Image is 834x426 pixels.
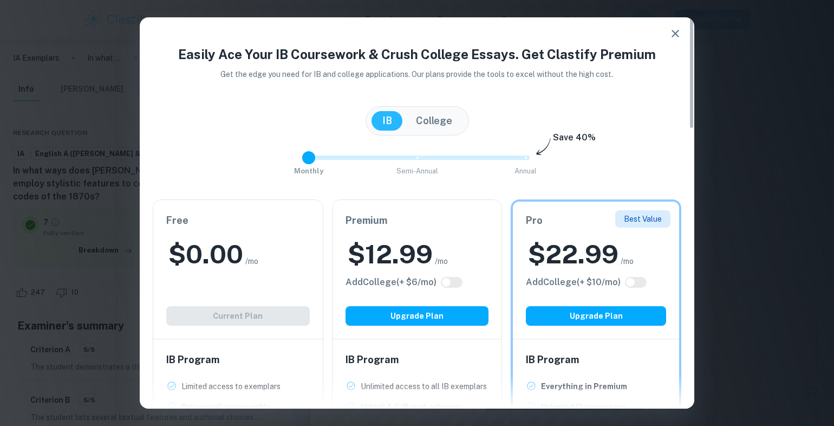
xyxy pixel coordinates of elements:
[514,167,537,175] span: Annual
[621,255,634,267] span: /mo
[346,276,436,289] h6: Click to see all the additional College features.
[528,237,618,272] h2: $ 22.99
[405,111,463,131] button: College
[553,131,596,150] h6: Save 40%
[166,352,310,367] h6: IB Program
[526,276,621,289] h6: Click to see all the additional College features.
[153,44,681,64] h4: Easily Ace Your IB Coursework & Crush College Essays. Get Clastify Premium
[346,306,489,326] button: Upgrade Plan
[526,213,666,228] h6: Pro
[346,352,489,367] h6: IB Program
[245,255,258,267] span: /mo
[624,213,662,225] p: Best Value
[435,255,448,267] span: /mo
[536,138,551,156] img: subscription-arrow.svg
[396,167,438,175] span: Semi-Annual
[372,111,403,131] button: IB
[348,237,433,272] h2: $ 12.99
[166,213,310,228] h6: Free
[294,167,323,175] span: Monthly
[526,352,666,367] h6: IB Program
[346,213,489,228] h6: Premium
[526,306,666,326] button: Upgrade Plan
[168,237,243,272] h2: $ 0.00
[206,68,629,80] p: Get the edge you need for IB and college applications. Our plans provide the tools to excel witho...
